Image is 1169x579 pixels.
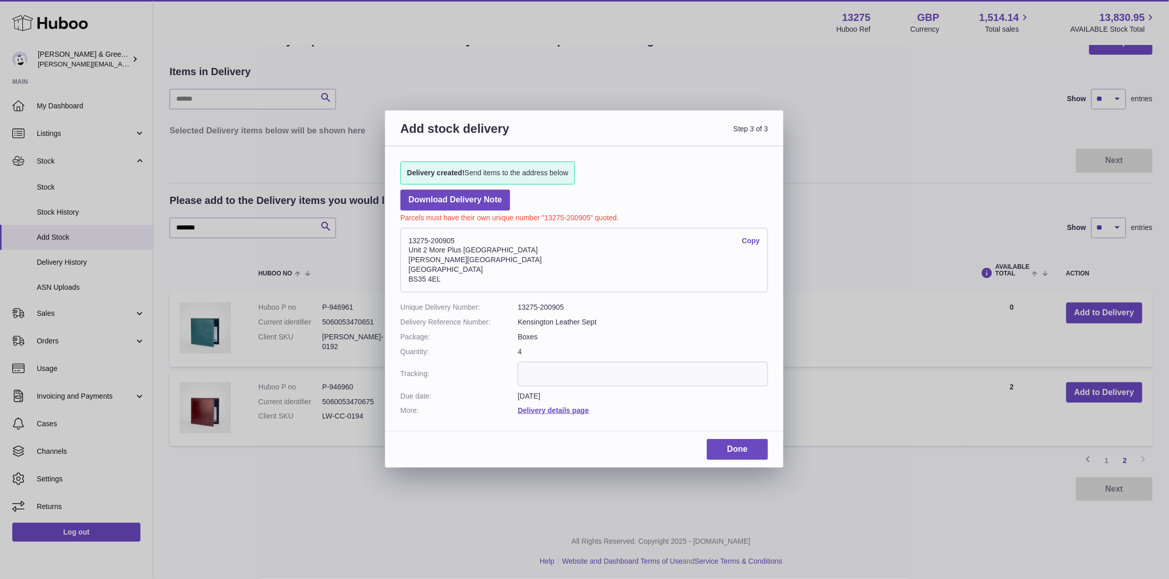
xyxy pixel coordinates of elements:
[742,236,760,246] a: Copy
[518,347,768,357] dd: 4
[400,121,584,149] h3: Add stock delivery
[707,439,768,460] a: Done
[518,391,768,401] dd: [DATE]
[407,169,465,177] strong: Delivery created!
[518,332,768,342] dd: Boxes
[400,362,518,386] dt: Tracking:
[400,332,518,342] dt: Package:
[400,391,518,401] dt: Due date:
[400,303,518,312] dt: Unique Delivery Number:
[400,406,518,415] dt: More:
[518,406,589,414] a: Delivery details page
[584,121,768,149] span: Step 3 of 3
[518,317,768,327] dd: Kensington Leather Sept
[400,317,518,327] dt: Delivery Reference Number:
[400,228,768,292] address: 13275-200905 Unit 2 More Plus [GEOGRAPHIC_DATA] [PERSON_NAME][GEOGRAPHIC_DATA] [GEOGRAPHIC_DATA] ...
[400,190,510,211] a: Download Delivery Note
[518,303,768,312] dd: 13275-200905
[400,347,518,357] dt: Quantity:
[400,211,768,223] p: Parcels must have their own unique number "13275-200905" quoted.
[407,168,568,178] span: Send items to the address below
